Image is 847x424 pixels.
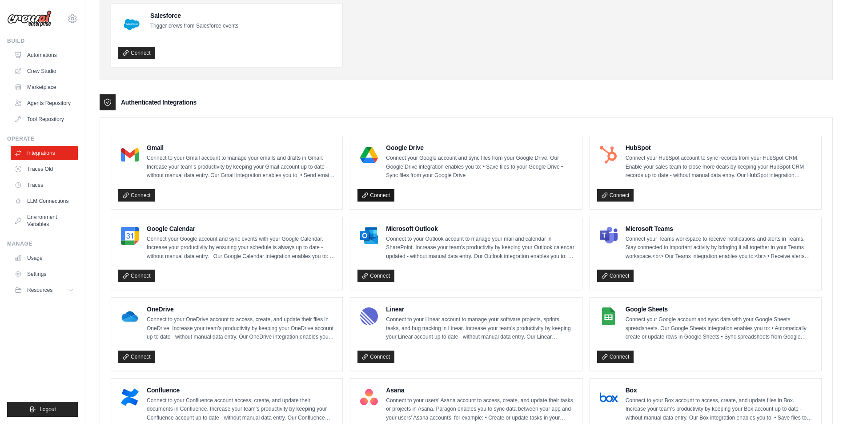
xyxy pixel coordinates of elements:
[386,235,574,261] p: Connect to your Outlook account to manage your mail and calendar in SharePoint. Increase your tea...
[7,37,78,44] div: Build
[7,135,78,142] div: Operate
[600,307,618,325] img: Google Sheets Logo
[147,224,335,233] h4: Google Calendar
[626,305,814,314] h4: Google Sheets
[121,14,142,35] img: Salesforce Logo
[147,386,335,395] h4: Confluence
[7,402,78,417] button: Logout
[11,64,78,78] a: Crew Studio
[360,146,378,164] img: Google Drive Logo
[11,178,78,192] a: Traces
[11,194,78,208] a: LLM Connections
[386,396,574,423] p: Connect to your users’ Asana account to access, create, and update their tasks or projects in Asa...
[11,251,78,265] a: Usage
[11,146,78,160] a: Integrations
[40,406,56,413] span: Logout
[357,351,394,363] a: Connect
[121,227,139,245] img: Google Calendar Logo
[600,388,618,406] img: Box Logo
[626,143,814,152] h4: HubSpot
[121,307,139,325] img: OneDrive Logo
[11,96,78,110] a: Agents Repository
[27,287,52,294] span: Resources
[626,315,814,342] p: Connect your Google account and sync data with your Google Sheets spreadsheets. Our Google Sheets...
[597,189,634,202] a: Connect
[626,386,814,395] h4: Box
[11,267,78,281] a: Settings
[357,189,394,202] a: Connect
[626,396,814,423] p: Connect to your Box account to access, create, and update files in Box. Increase your team’s prod...
[600,146,618,164] img: HubSpot Logo
[360,388,378,406] img: Asana Logo
[626,235,814,261] p: Connect your Teams workspace to receive notifications and alerts in Teams. Stay connected to impo...
[386,154,574,180] p: Connect your Google account and sync files from your Google Drive. Our Google Drive integration e...
[147,315,335,342] p: Connect to your OneDrive account to access, create, and update their files in OneDrive. Increase ...
[150,22,238,31] p: Trigger crews from Salesforce events
[386,315,574,342] p: Connect to your Linear account to manage your software projects, sprints, tasks, and bug tracking...
[600,227,618,245] img: Microsoft Teams Logo
[597,270,634,282] a: Connect
[147,305,335,314] h4: OneDrive
[386,305,574,314] h4: Linear
[11,162,78,176] a: Traces Old
[597,351,634,363] a: Connect
[118,189,155,202] a: Connect
[118,47,155,59] a: Connect
[121,146,139,164] img: Gmail Logo
[7,10,52,27] img: Logo
[360,307,378,325] img: Linear Logo
[121,388,139,406] img: Confluence Logo
[121,98,197,107] h3: Authenticated Integrations
[11,48,78,62] a: Automations
[626,154,814,180] p: Connect your HubSpot account to sync records from your HubSpot CRM. Enable your sales team to clo...
[386,386,574,395] h4: Asana
[147,154,335,180] p: Connect to your Gmail account to manage your emails and drafts in Gmail. Increase your team’s pro...
[147,143,335,152] h4: Gmail
[386,224,574,233] h4: Microsoft Outlook
[118,270,155,282] a: Connect
[11,80,78,94] a: Marketplace
[357,270,394,282] a: Connect
[626,224,814,233] h4: Microsoft Teams
[150,11,238,20] h4: Salesforce
[11,210,78,231] a: Environment Variables
[11,112,78,126] a: Tool Repository
[7,240,78,247] div: Manage
[386,143,574,152] h4: Google Drive
[360,227,378,245] img: Microsoft Outlook Logo
[147,235,335,261] p: Connect your Google account and sync events with your Google Calendar. Increase your productivity...
[147,396,335,423] p: Connect to your Confluence account access, create, and update their documents in Confluence. Incr...
[118,351,155,363] a: Connect
[11,283,78,297] button: Resources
